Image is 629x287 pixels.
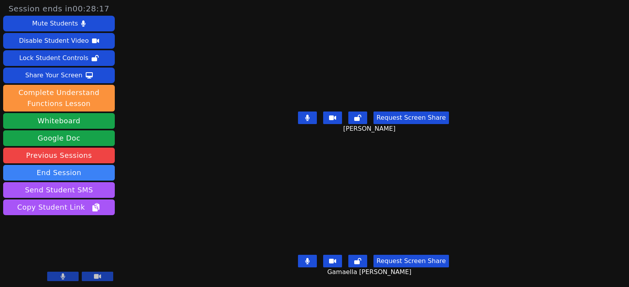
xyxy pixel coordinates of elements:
span: [PERSON_NAME] [343,124,397,133]
a: Google Doc [3,130,115,146]
button: Request Screen Share [373,255,449,267]
a: Previous Sessions [3,148,115,163]
div: Share Your Screen [25,69,83,82]
button: Whiteboard [3,113,115,129]
button: Request Screen Share [373,112,449,124]
div: Disable Student Video [19,35,88,47]
span: Copy Student Link [17,202,101,213]
button: Complete Understand Functions Lesson [3,85,115,112]
span: Gamaella [PERSON_NAME] [327,267,413,277]
span: Session ends in [9,3,110,14]
button: End Session [3,165,115,181]
div: Mute Students [32,17,78,30]
time: 00:28:17 [73,4,110,13]
button: Share Your Screen [3,68,115,83]
button: Send Student SMS [3,182,115,198]
button: Lock Student Controls [3,50,115,66]
div: Lock Student Controls [19,52,88,64]
button: Copy Student Link [3,199,115,215]
button: Disable Student Video [3,33,115,49]
button: Mute Students [3,16,115,31]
